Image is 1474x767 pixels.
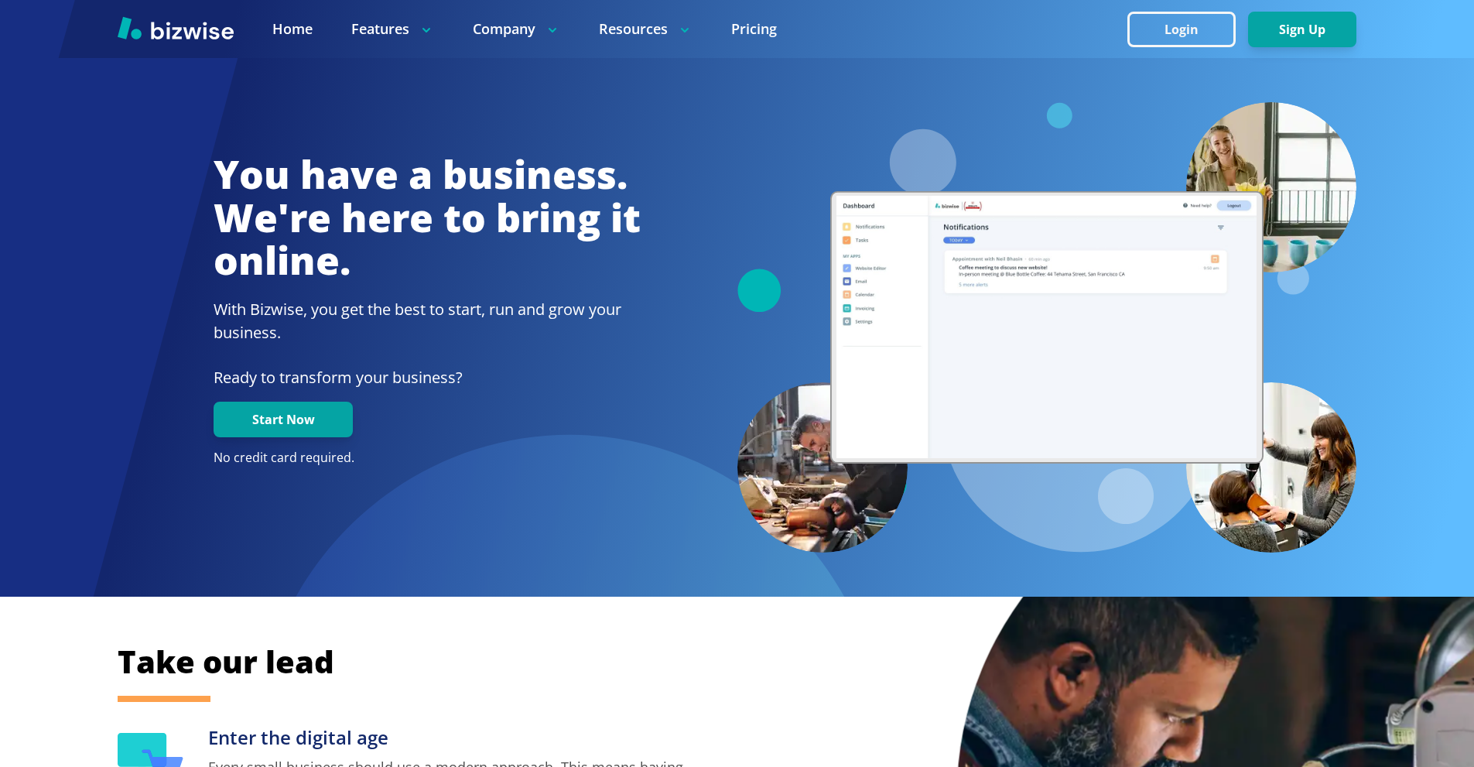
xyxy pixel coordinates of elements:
[599,19,693,39] p: Resources
[214,450,641,467] p: No credit card required.
[473,19,560,39] p: Company
[1248,22,1356,37] a: Sign Up
[272,19,313,39] a: Home
[214,153,641,282] h1: You have a business. We're here to bring it online.
[1127,22,1248,37] a: Login
[118,16,234,39] img: Bizwise Logo
[214,402,353,437] button: Start Now
[731,19,777,39] a: Pricing
[118,641,1278,683] h2: Take our lead
[1127,12,1236,47] button: Login
[214,366,641,389] p: Ready to transform your business?
[214,298,641,344] h2: With Bizwise, you get the best to start, run and grow your business.
[1248,12,1356,47] button: Sign Up
[208,725,698,751] h3: Enter the digital age
[351,19,434,39] p: Features
[214,413,353,427] a: Start Now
